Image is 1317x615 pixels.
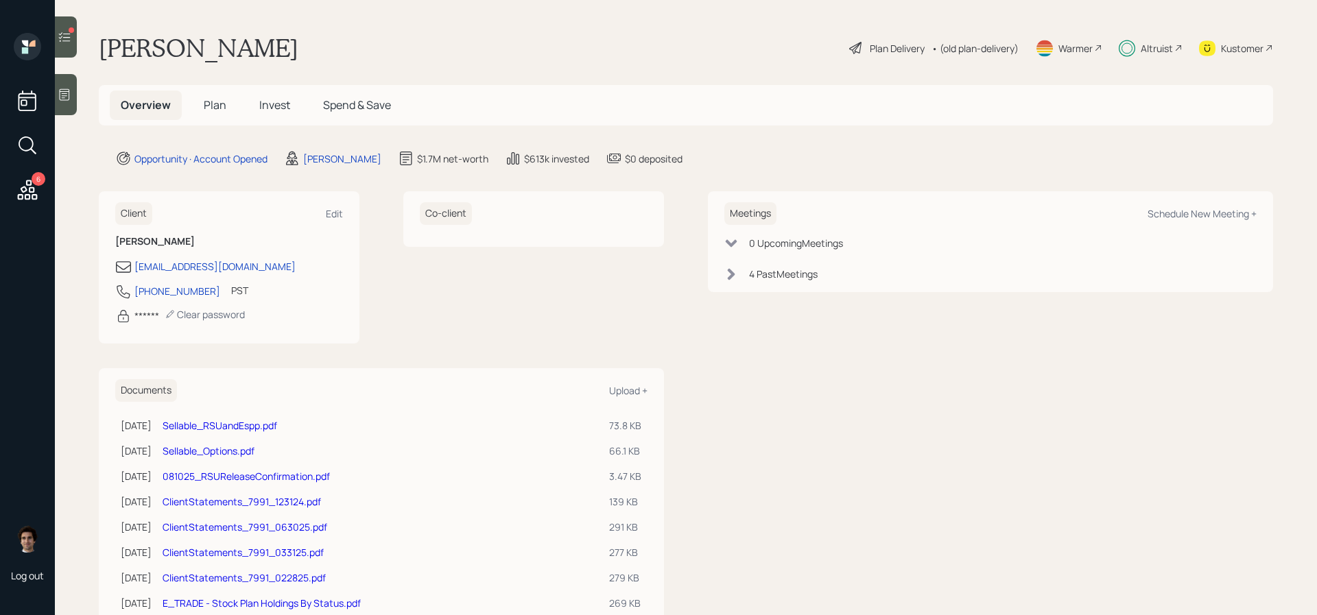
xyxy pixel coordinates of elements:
[1148,207,1257,220] div: Schedule New Meeting +
[625,152,683,166] div: $0 deposited
[609,494,642,509] div: 139 KB
[115,379,177,402] h6: Documents
[303,152,381,166] div: [PERSON_NAME]
[204,97,226,112] span: Plan
[134,152,268,166] div: Opportunity · Account Opened
[609,444,642,458] div: 66.1 KB
[524,152,589,166] div: $613k invested
[749,267,818,281] div: 4 Past Meeting s
[609,596,642,610] div: 269 KB
[99,33,298,63] h1: [PERSON_NAME]
[163,571,326,584] a: ClientStatements_7991_022825.pdf
[134,259,296,274] div: [EMAIL_ADDRESS][DOMAIN_NAME]
[609,545,642,559] div: 277 KB
[609,418,642,433] div: 73.8 KB
[32,172,45,186] div: 6
[163,495,321,508] a: ClientStatements_7991_123124.pdf
[121,418,152,433] div: [DATE]
[417,152,488,166] div: $1.7M net-worth
[609,570,642,585] div: 279 KB
[609,384,648,397] div: Upload +
[121,494,152,509] div: [DATE]
[231,283,248,298] div: PST
[1141,41,1173,56] div: Altruist
[115,236,343,248] h6: [PERSON_NAME]
[609,520,642,534] div: 291 KB
[163,444,254,457] a: Sellable_Options.pdf
[163,546,324,559] a: ClientStatements_7991_033125.pdf
[121,596,152,610] div: [DATE]
[11,569,44,582] div: Log out
[259,97,290,112] span: Invest
[134,284,220,298] div: [PHONE_NUMBER]
[326,207,343,220] div: Edit
[121,469,152,483] div: [DATE]
[323,97,391,112] span: Spend & Save
[14,525,41,553] img: harrison-schaefer-headshot-2.png
[121,545,152,559] div: [DATE]
[1221,41,1263,56] div: Kustomer
[932,41,1019,56] div: • (old plan-delivery)
[163,520,327,533] a: ClientStatements_7991_063025.pdf
[165,308,245,321] div: Clear password
[870,41,925,56] div: Plan Delivery
[420,202,472,225] h6: Co-client
[163,419,277,432] a: Sellable_RSUandEspp.pdf
[1058,41,1093,56] div: Warmer
[115,202,152,225] h6: Client
[121,97,171,112] span: Overview
[609,469,642,483] div: 3.47 KB
[121,570,152,585] div: [DATE]
[749,236,843,250] div: 0 Upcoming Meeting s
[163,470,330,483] a: 081025_RSUReleaseConfirmation.pdf
[724,202,776,225] h6: Meetings
[121,444,152,458] div: [DATE]
[163,596,361,610] a: E_TRADE - Stock Plan Holdings By Status.pdf
[121,520,152,534] div: [DATE]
